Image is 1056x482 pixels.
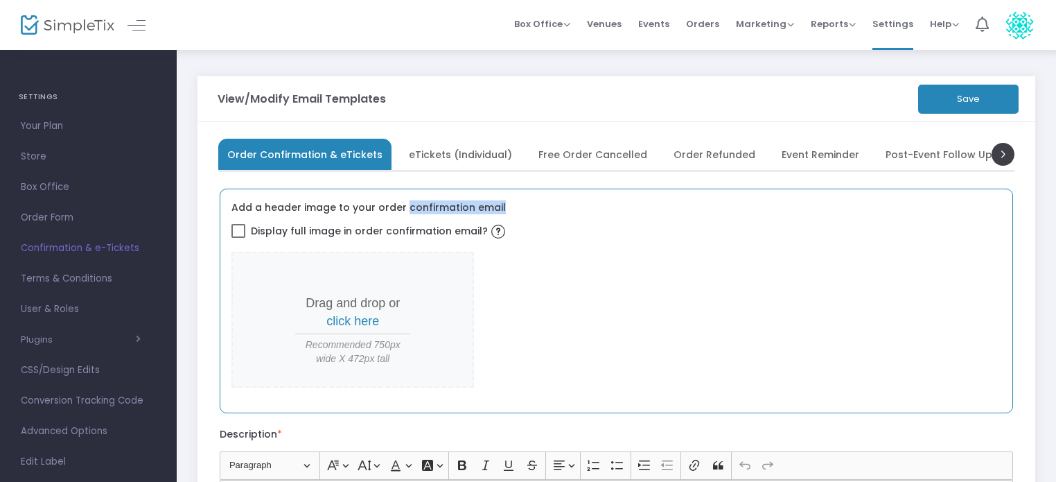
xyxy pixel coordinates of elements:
[21,239,156,257] span: Confirmation & e-Tickets
[409,150,512,158] span: eTickets (Individual)
[21,178,156,196] span: Box Office
[231,200,506,214] label: Add a header image to your order confirmation email
[21,361,156,379] span: CSS/Design Edits
[811,17,856,31] span: Reports
[872,6,913,42] span: Settings
[886,150,992,158] span: Post-Event Follow Up
[918,85,1019,114] button: Save
[229,457,301,474] span: Paragraph
[638,6,669,42] span: Events
[538,150,647,158] span: Free Order Cancelled
[21,117,156,135] span: Your Plan
[674,150,755,158] span: Order Refunded
[587,6,622,42] span: Venues
[686,6,719,42] span: Orders
[21,270,156,288] span: Terms & Conditions
[19,83,158,111] h4: SETTINGS
[295,295,410,330] p: Drag and drop or
[21,209,156,227] span: Order Form
[21,453,156,471] span: Edit Label
[227,150,382,158] span: Order Confirmation & eTickets
[21,300,156,318] span: User & Roles
[218,94,386,105] h3: View/Modify Email Templates
[491,225,505,239] img: question-mark
[736,17,794,31] span: Marketing
[21,422,156,440] span: Advanced Options
[21,392,156,410] span: Conversion Tracking Code
[326,314,379,328] span: click here
[21,148,156,166] span: Store
[514,17,570,31] span: Box Office
[21,334,141,345] button: Plugins
[295,338,410,365] span: Recommended 750px wide X 472px tall
[220,427,282,441] label: Description
[930,17,959,31] span: Help
[782,150,859,158] span: Event Reminder
[220,451,1013,479] div: Editor toolbar
[223,455,317,476] button: Paragraph
[251,219,509,243] span: Display full image in order confirmation email?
